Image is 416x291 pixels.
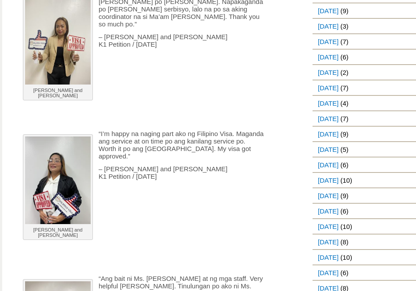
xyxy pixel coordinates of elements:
a: [DATE] [313,250,340,265]
p: [PERSON_NAME] and [PERSON_NAME] [25,88,91,98]
a: [DATE] [313,158,340,172]
a: [DATE] [313,142,340,157]
a: [DATE] [313,4,340,18]
a: [DATE] [313,81,340,95]
a: [DATE] [313,19,340,33]
a: [DATE] [313,96,340,111]
a: [DATE] [313,188,340,203]
img: Hilario and Manilyn [25,136,91,224]
a: [DATE] [313,111,340,126]
a: [DATE] [313,65,340,80]
a: [DATE] [313,50,340,64]
span: – [PERSON_NAME] and [PERSON_NAME] K1 Petition / [DATE] [99,165,228,180]
a: [DATE] [313,127,340,141]
p: [PERSON_NAME] and [PERSON_NAME] [25,227,91,238]
p: “I’m happy na naging part ako ng Filipino Visa. Maganda ang service at on time po ang kanilang se... [17,130,270,160]
a: [DATE] [313,265,340,280]
a: [DATE] [313,235,340,249]
a: [DATE] [313,173,340,188]
a: [DATE] [313,204,340,218]
span: – [PERSON_NAME] and [PERSON_NAME] K1 Petition / [DATE] [99,33,228,48]
a: [DATE] [313,34,340,49]
a: [DATE] [313,219,340,234]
